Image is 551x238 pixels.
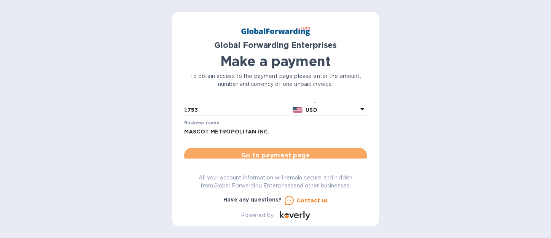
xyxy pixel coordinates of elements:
u: Contact us [297,197,328,203]
span: Go to payment page [190,151,361,160]
p: $ [184,106,188,114]
label: Business name [184,121,219,125]
b: USD [306,107,317,113]
input: Enter business name [184,126,367,138]
b: Global Forwarding Enterprises [214,40,337,50]
p: All your account information will remain secure and hidden from Global Forwarding Enterprises and... [184,174,367,190]
button: Go to payment page [184,148,367,163]
p: Powered by [241,211,273,219]
label: Amount [184,99,204,103]
b: Have any questions? [223,197,282,203]
p: To obtain access to the payment page please enter the amount, number and currency of one unpaid i... [184,72,367,88]
input: 0.00 [188,104,290,116]
h1: Make a payment [184,53,367,69]
img: USD [293,107,303,113]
